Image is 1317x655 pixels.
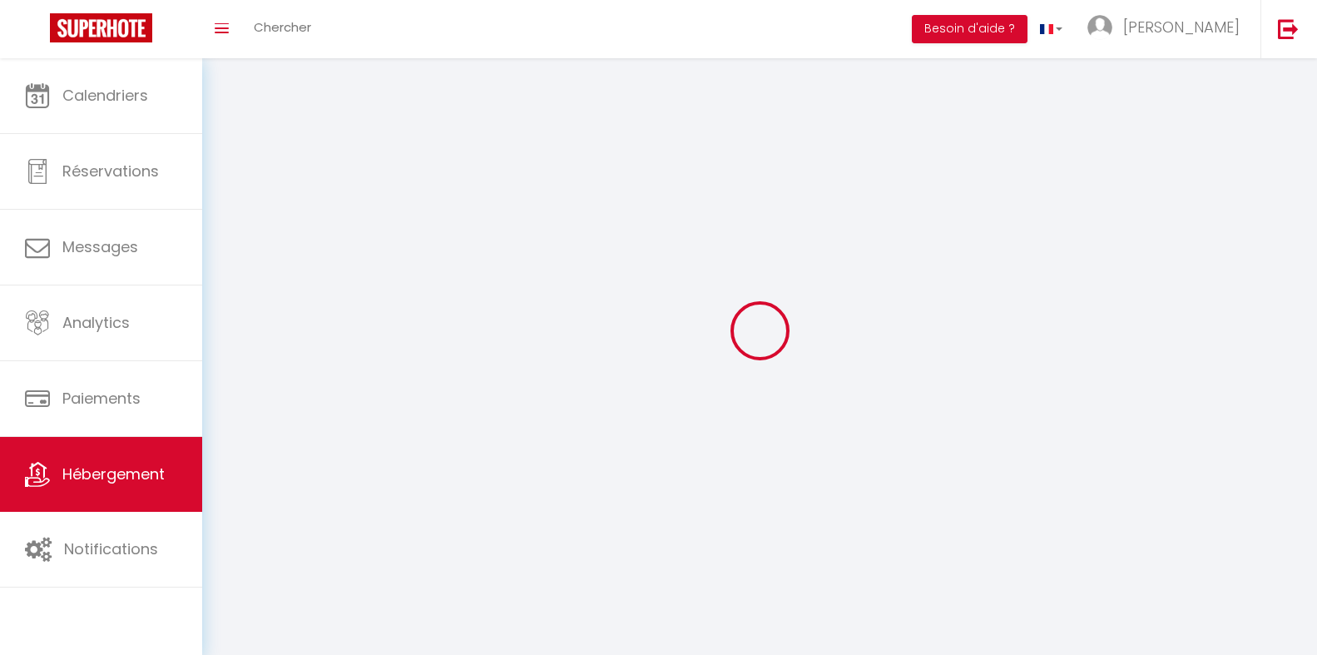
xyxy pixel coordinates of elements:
span: Chercher [254,18,311,36]
img: Super Booking [50,13,152,42]
span: Hébergement [62,464,165,484]
span: Calendriers [62,85,148,106]
img: ... [1087,15,1112,40]
span: Réservations [62,161,159,181]
span: Paiements [62,388,141,409]
span: Analytics [62,312,130,333]
img: logout [1278,18,1299,39]
span: Notifications [64,538,158,559]
button: Ouvrir le widget de chat LiveChat [13,7,63,57]
span: [PERSON_NAME] [1123,17,1240,37]
span: Messages [62,236,138,257]
button: Besoin d'aide ? [912,15,1027,43]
